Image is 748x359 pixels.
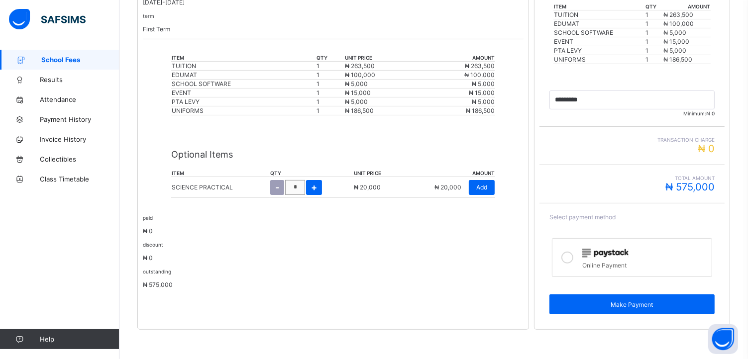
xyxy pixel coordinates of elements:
span: + [311,182,317,192]
img: paystack.0b99254114f7d5403c0525f3550acd03.svg [582,249,629,258]
td: 1 [645,55,663,64]
td: SCHOOL SOFTWARE [553,28,645,37]
th: item [171,54,316,62]
span: ₦ 0 [143,254,153,262]
span: Minimum: [549,110,715,116]
th: unit price [344,54,420,62]
span: ₦ 0 [698,143,715,155]
button: Open asap [708,324,738,354]
span: ₦ 575,000 [143,281,173,288]
small: discount [143,242,163,248]
span: ₦ 100,000 [345,71,375,79]
div: EVENT [172,89,315,96]
small: outstanding [143,269,171,274]
th: qty [316,54,345,62]
th: item [553,3,645,10]
span: - [275,182,279,192]
td: 1 [645,19,663,28]
span: Select payment method [549,213,616,221]
span: ₦ 20,000 [434,183,461,191]
span: ₦ 186,500 [663,56,692,63]
span: ₦ 5,000 [472,80,495,88]
td: EDUMAT [553,19,645,28]
td: TUITION [553,10,645,19]
span: ₦ 100,000 [663,20,694,27]
small: paid [143,215,153,221]
span: ₦ 0 [706,110,715,116]
td: 1 [316,106,345,115]
span: Results [40,76,119,84]
span: ₦ 5,000 [663,47,686,54]
span: ₦ 186,500 [345,107,374,114]
p: First Term [143,25,524,33]
span: Add [476,183,487,191]
span: ₦ 100,000 [464,71,495,79]
span: ₦ 575,000 [665,181,715,193]
span: Total Amount [549,175,715,181]
span: Class Timetable [40,175,119,183]
span: ₦ 15,000 [663,38,689,45]
div: PTA LEVY [172,98,315,105]
span: ₦ 263,500 [663,11,693,18]
span: ₦ 263,500 [465,62,495,70]
span: ₦ 15,000 [469,89,495,96]
span: ₦ 263,500 [345,62,375,70]
td: EVENT [553,37,645,46]
td: 1 [645,28,663,37]
img: safsims [9,9,86,30]
div: EDUMAT [172,71,315,79]
td: 1 [316,97,345,106]
div: TUITION [172,62,315,70]
p: Optional Items [171,149,495,160]
th: amount [398,170,495,177]
span: School Fees [41,56,119,64]
th: unit price [353,170,398,177]
th: qty [270,170,353,177]
span: ₦ 0 [143,227,153,235]
span: Payment History [40,115,119,123]
span: Collectibles [40,155,119,163]
td: 1 [316,89,345,97]
span: ₦ 5,000 [663,29,686,36]
td: UNIFORMS [553,55,645,64]
span: Invoice History [40,135,119,143]
span: ₦ 20,000 [354,183,381,191]
th: item [171,170,270,177]
small: term [143,13,154,19]
div: SCHOOL SOFTWARE [172,80,315,88]
span: Help [40,335,119,343]
th: qty [645,3,663,10]
span: ₦ 5,000 [472,98,495,105]
span: ₦ 5,000 [345,80,368,88]
td: 1 [316,71,345,80]
span: Transaction charge [549,137,715,143]
td: 1 [645,10,663,19]
div: UNIFORMS [172,107,315,114]
span: ₦ 186,500 [466,107,495,114]
td: 1 [316,80,345,89]
p: SCIENCE PRACTICAL [172,183,233,191]
td: 1 [645,37,663,46]
span: ₦ 15,000 [345,89,371,96]
span: Make Payment [557,301,707,308]
div: Online Payment [582,259,707,269]
th: amount [420,54,495,62]
td: PTA LEVY [553,46,645,55]
td: 1 [645,46,663,55]
span: Attendance [40,95,119,103]
span: ₦ 5,000 [345,98,368,105]
th: amount [663,3,711,10]
td: 1 [316,62,345,71]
